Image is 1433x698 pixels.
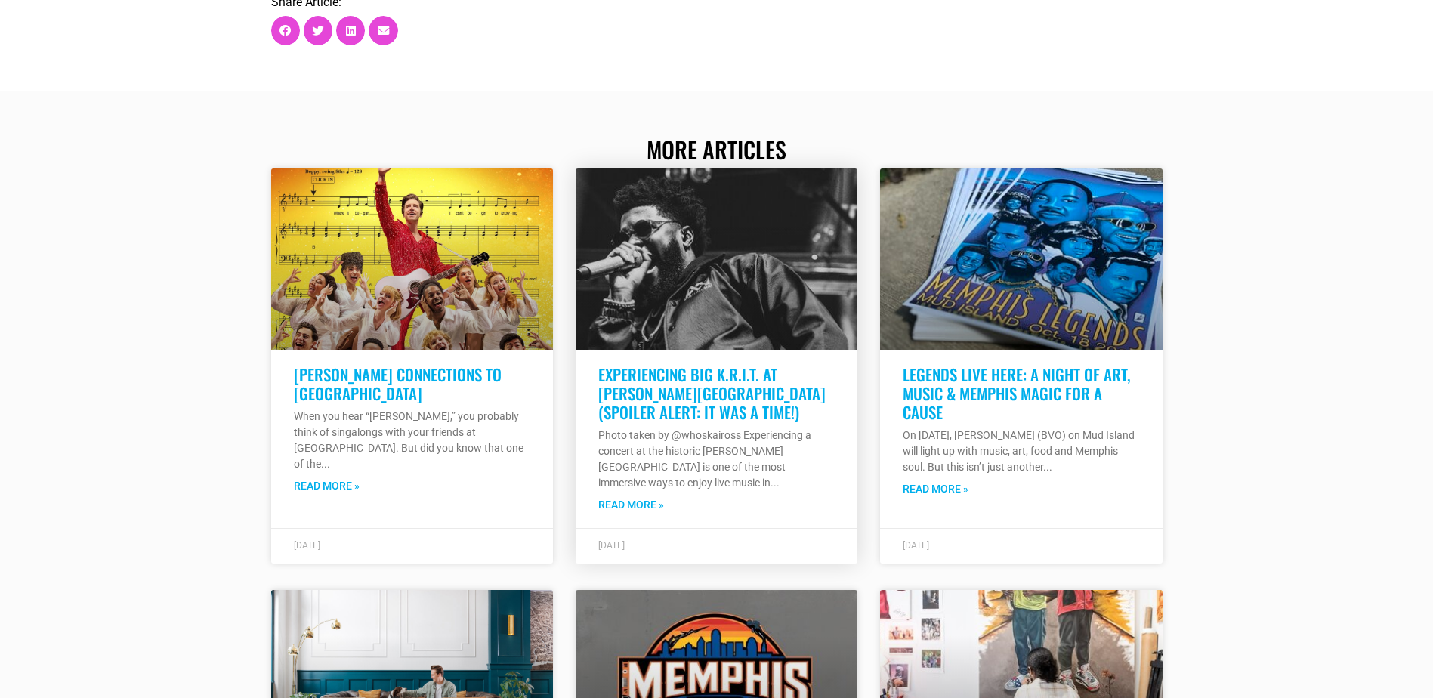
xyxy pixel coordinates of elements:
a: Read more about Experiencing Big K.R.I.T. at Overton Park Shell (Spoiler Alert: It was a time!) [598,497,664,513]
h2: More Articles [271,136,1163,163]
div: Share on email [369,16,397,45]
span: [DATE] [294,540,320,551]
div: Share on twitter [304,16,332,45]
div: Share on linkedin [336,16,365,45]
div: Share on facebook [271,16,300,45]
a: LEGENDS LIVE HERE: A NIGHT OF ART, MUSIC & MEMPHIS MAGIC FOR A CAUSE [903,363,1130,424]
p: Photo taken by @whoskaiross Experiencing a concert at the historic [PERSON_NAME][GEOGRAPHIC_DATA]... [598,428,835,491]
span: [DATE] [598,540,625,551]
p: When you hear “[PERSON_NAME],” you probably think of singalongs with your friends at [GEOGRAPHIC_... [294,409,530,472]
a: [PERSON_NAME] Connections to [GEOGRAPHIC_DATA] [294,363,502,405]
a: Read more about LEGENDS LIVE HERE: A NIGHT OF ART, MUSIC & MEMPHIS MAGIC FOR A CAUSE [903,481,968,497]
a: Read more about Neil Diamond’s Connections to Memphis [294,478,360,494]
span: [DATE] [903,540,929,551]
p: On [DATE], [PERSON_NAME] (BVO) on Mud Island will light up with music, art, food and Memphis soul... [903,428,1139,475]
a: Experiencing Big K.R.I.T. at [PERSON_NAME][GEOGRAPHIC_DATA] (Spoiler Alert: It was a time!) [598,363,826,424]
